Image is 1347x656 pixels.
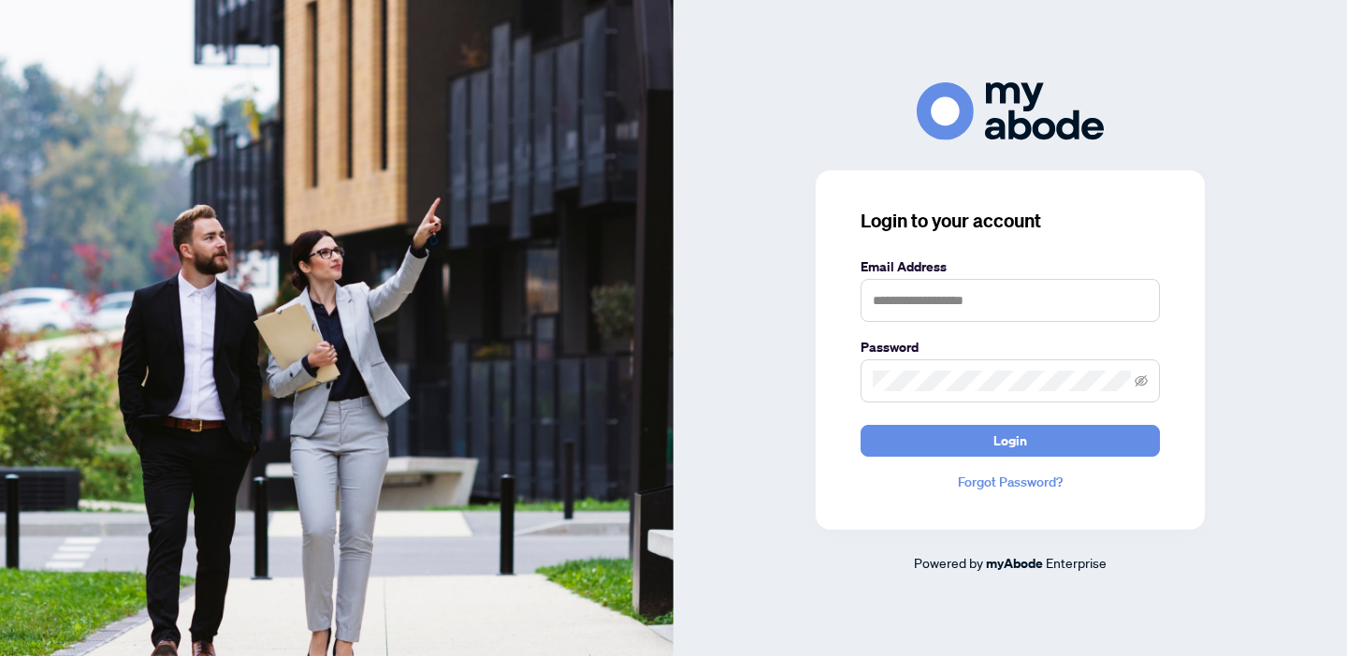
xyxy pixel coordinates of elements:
[914,554,983,571] span: Powered by
[861,337,1160,357] label: Password
[1135,374,1148,387] span: eye-invisible
[917,82,1104,139] img: ma-logo
[861,425,1160,457] button: Login
[986,553,1043,574] a: myAbode
[861,472,1160,492] a: Forgot Password?
[861,208,1160,234] h3: Login to your account
[861,256,1160,277] label: Email Address
[993,426,1027,456] span: Login
[1046,554,1107,571] span: Enterprise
